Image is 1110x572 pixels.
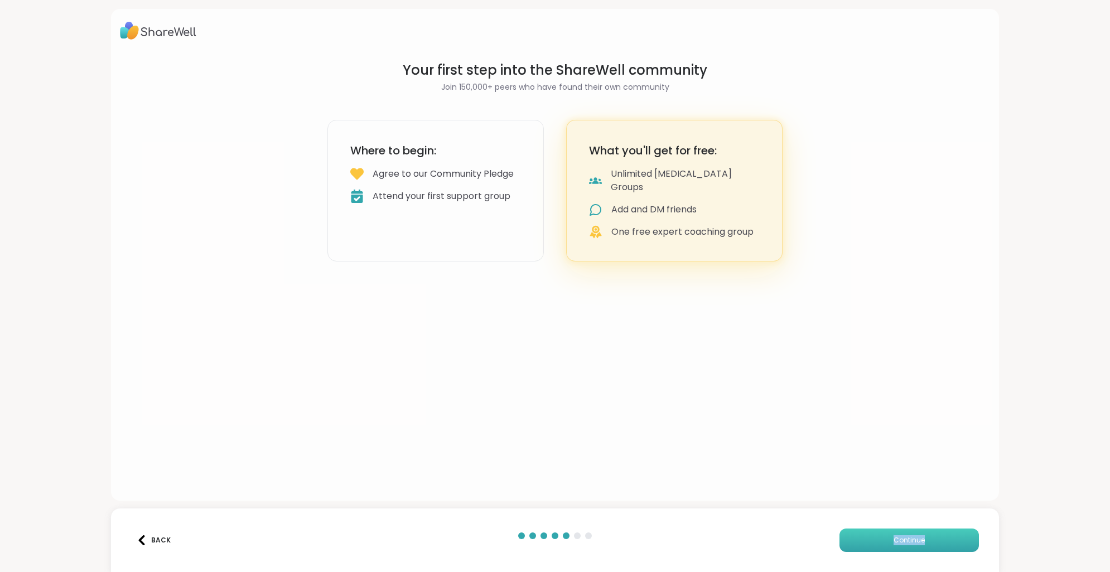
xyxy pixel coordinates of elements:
button: Continue [839,529,979,552]
button: Back [131,529,176,552]
img: ShareWell Logo [120,18,196,43]
span: Continue [894,535,925,545]
h2: Join 150,000+ peers who have found their own community [327,81,783,93]
div: Add and DM friends [611,203,697,216]
h3: Where to begin: [350,143,521,158]
div: Attend your first support group [373,190,510,203]
div: One free expert coaching group [611,225,754,239]
div: Back [137,535,171,545]
div: Agree to our Community Pledge [373,167,514,181]
h3: What you'll get for free: [589,143,760,158]
div: Unlimited [MEDICAL_DATA] Groups [611,167,760,194]
h1: Your first step into the ShareWell community [327,61,783,79]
